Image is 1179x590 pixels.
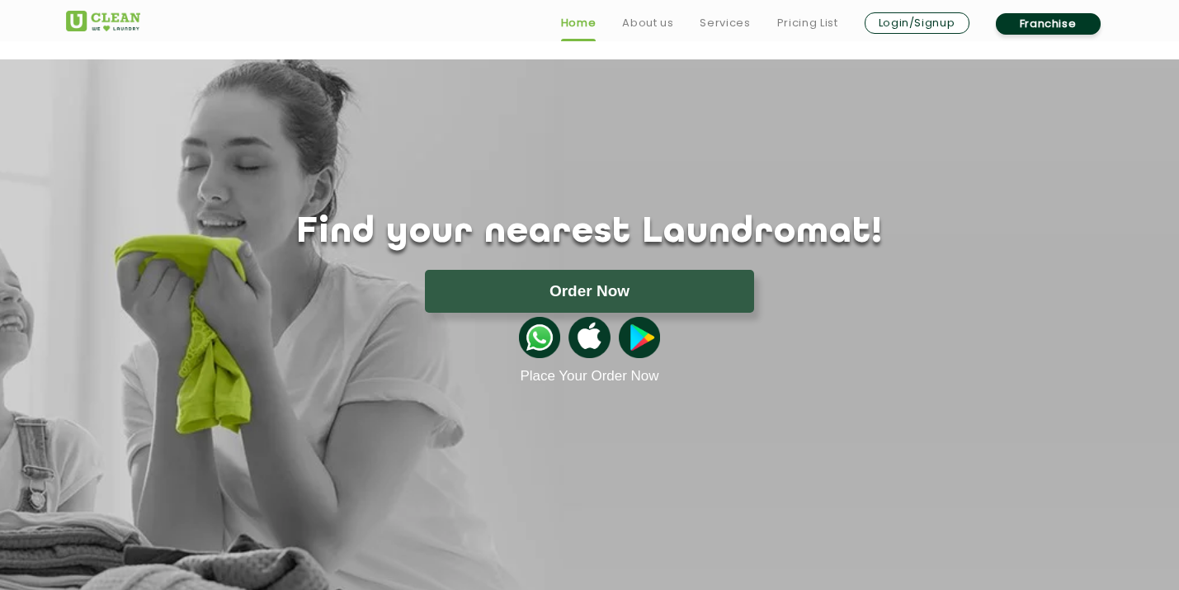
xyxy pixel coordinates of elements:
button: Order Now [425,270,754,313]
img: apple-icon.png [568,317,610,358]
img: whatsappicon.png [519,317,560,358]
a: Home [561,13,597,33]
a: Services [700,13,750,33]
a: Pricing List [777,13,838,33]
a: Place Your Order Now [520,368,658,385]
a: Franchise [996,13,1101,35]
a: Login/Signup [865,12,969,34]
h1: Find your nearest Laundromat! [54,212,1126,253]
img: UClean Laundry and Dry Cleaning [66,11,140,31]
a: About us [622,13,673,33]
img: playstoreicon.png [619,317,660,358]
